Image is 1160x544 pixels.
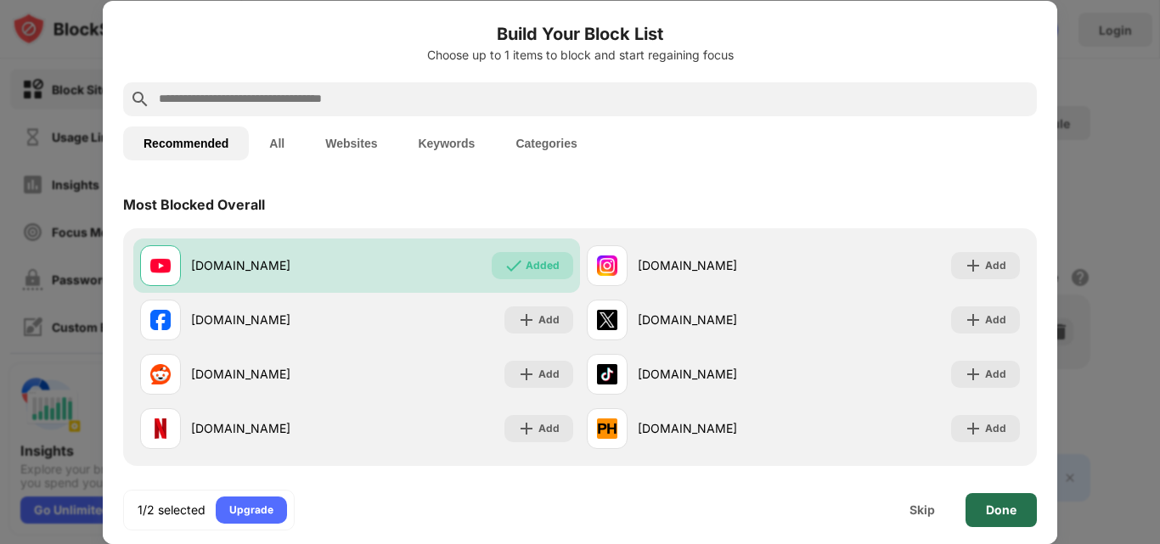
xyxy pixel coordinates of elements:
img: favicons [150,310,171,330]
div: [DOMAIN_NAME] [638,311,803,328]
button: Categories [495,126,597,160]
div: Add [985,420,1006,437]
h6: Build Your Block List [123,21,1037,47]
div: Added [526,257,560,274]
div: [DOMAIN_NAME] [638,419,803,437]
div: Most Blocked Overall [123,196,265,213]
div: [DOMAIN_NAME] [191,256,357,274]
div: Add [985,366,1006,383]
div: Upgrade [229,502,273,519]
div: [DOMAIN_NAME] [191,419,357,437]
img: favicons [597,310,617,330]
button: Recommended [123,126,249,160]
div: Add [538,366,560,383]
button: Websites [305,126,397,160]
img: search.svg [130,89,150,109]
div: [DOMAIN_NAME] [638,365,803,383]
img: favicons [150,364,171,384]
img: favicons [597,255,617,276]
img: favicons [597,364,617,384]
div: Add [985,257,1006,274]
img: favicons [597,418,617,439]
div: Add [538,420,560,437]
div: Skip [909,503,935,517]
div: Add [538,311,560,328]
div: Done [986,503,1016,517]
div: Choose up to 1 items to block and start regaining focus [123,48,1037,62]
div: [DOMAIN_NAME] [191,311,357,328]
div: [DOMAIN_NAME] [191,365,357,383]
button: Keywords [397,126,495,160]
div: Add [985,311,1006,328]
div: [DOMAIN_NAME] [638,256,803,274]
img: favicons [150,418,171,439]
img: favicons [150,255,171,276]
div: 1/2 selected [138,502,206,519]
button: All [249,126,305,160]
